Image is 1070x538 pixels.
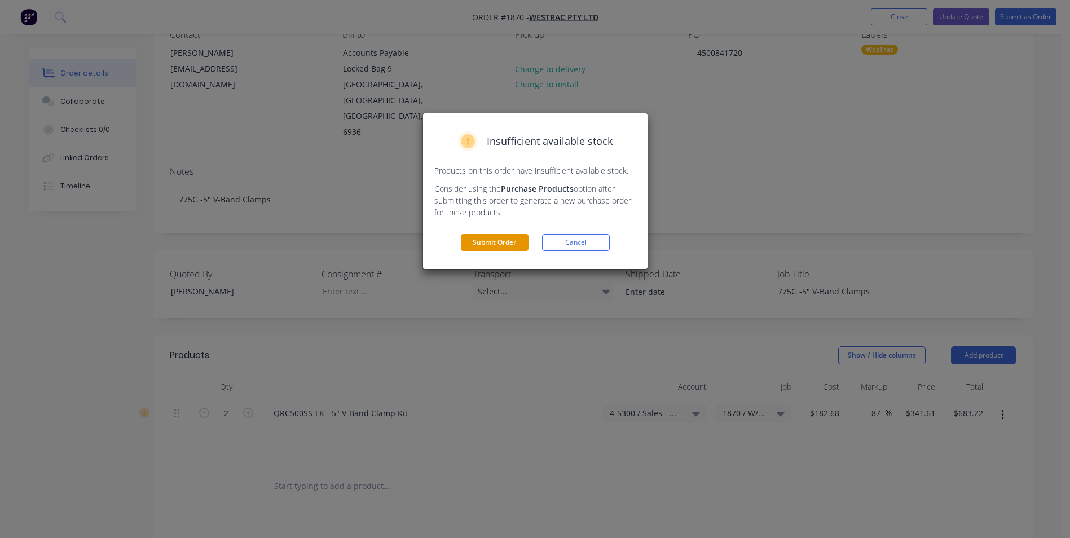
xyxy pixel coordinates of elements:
button: Cancel [542,234,610,251]
strong: Purchase Products [501,183,574,194]
button: Submit Order [461,234,529,251]
p: Products on this order have insufficient available stock. [434,165,636,177]
p: Consider using the option after submitting this order to generate a new purchase order for these ... [434,183,636,218]
span: Insufficient available stock [487,134,613,149]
